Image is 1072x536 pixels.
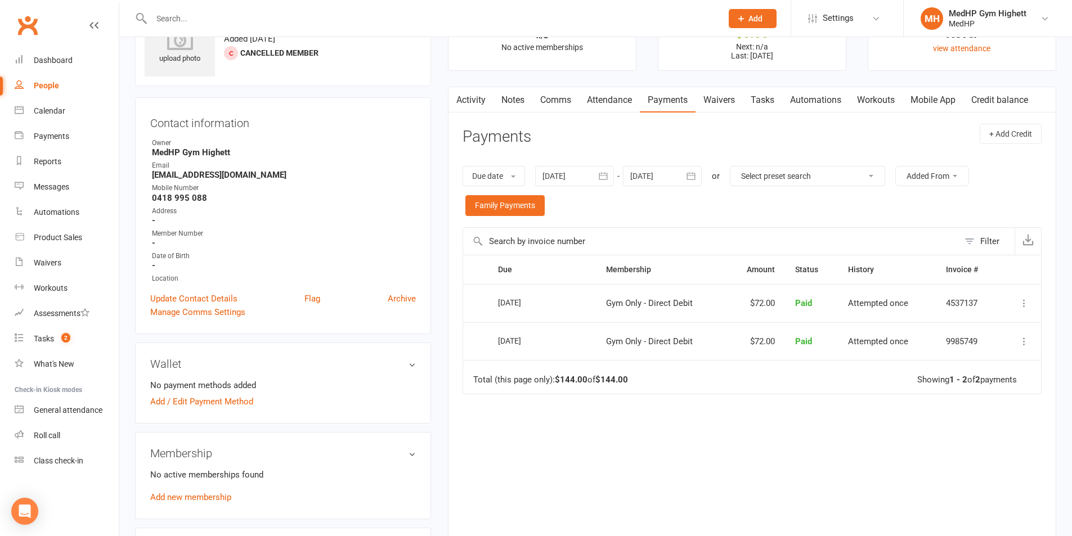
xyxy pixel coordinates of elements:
[152,183,416,193] div: Mobile Number
[555,375,587,385] strong: $144.00
[15,423,119,448] a: Roll call
[388,292,416,305] a: Archive
[34,233,82,242] div: Product Sales
[15,48,119,73] a: Dashboard
[936,284,999,322] td: 4537137
[34,406,102,415] div: General attendance
[11,498,38,525] div: Open Intercom Messenger
[726,255,786,284] th: Amount
[712,169,720,183] div: or
[150,492,231,502] a: Add new membership
[579,87,640,113] a: Attendance
[933,44,990,53] a: view attendance
[848,298,908,308] span: Attempted once
[34,309,89,318] div: Assessments
[975,375,980,385] strong: 2
[963,87,1036,113] a: Credit balance
[15,398,119,423] a: General attendance kiosk mode
[152,160,416,171] div: Email
[917,375,1017,385] div: Showing of payments
[849,87,903,113] a: Workouts
[795,336,812,346] span: Paid
[903,87,963,113] a: Mobile App
[15,448,119,474] a: Class kiosk mode
[501,43,583,52] span: No active memberships
[15,98,119,124] a: Calendar
[748,14,762,23] span: Add
[152,228,416,239] div: Member Number
[463,128,531,146] h3: Payments
[980,235,999,248] div: Filter
[152,193,416,203] strong: 0418 995 088
[936,255,999,284] th: Invoice #
[895,166,969,186] button: Added From
[150,292,237,305] a: Update Contact Details
[463,228,959,255] input: Search by invoice number
[448,87,494,113] a: Activity
[150,358,416,370] h3: Wallet
[532,87,579,113] a: Comms
[34,359,74,368] div: What's New
[240,48,319,57] span: Cancelled member
[150,112,416,129] h3: Contact information
[150,468,416,481] p: No active memberships found
[878,28,1046,39] div: Never
[838,255,936,284] th: History
[473,375,628,385] div: Total (this page only): of
[15,276,119,301] a: Workouts
[304,292,320,305] a: Flag
[34,81,59,90] div: People
[640,87,696,113] a: Payments
[15,200,119,225] a: Automations
[148,11,714,26] input: Search...
[150,447,416,460] h3: Membership
[150,305,245,319] a: Manage Comms Settings
[936,322,999,361] td: 9985749
[596,255,726,284] th: Membership
[15,301,119,326] a: Assessments
[949,375,967,385] strong: 1 - 2
[669,28,836,39] div: $0.00
[152,260,416,271] strong: -
[34,208,79,217] div: Automations
[152,238,416,248] strong: -
[606,298,693,308] span: Gym Only - Direct Debit
[595,375,628,385] strong: $144.00
[150,395,253,408] a: Add / Edit Payment Method
[494,87,532,113] a: Notes
[145,28,215,65] div: upload photo
[785,255,838,284] th: Status
[152,147,416,157] strong: MedHP Gym Highett
[34,431,60,440] div: Roll call
[606,336,693,346] span: Gym Only - Direct Debit
[152,251,416,262] div: Date of Birth
[15,174,119,200] a: Messages
[224,34,275,44] time: Added [DATE]
[959,228,1015,255] button: Filter
[488,255,596,284] th: Due
[949,8,1026,19] div: MedHP Gym Highett
[34,258,61,267] div: Waivers
[463,166,525,186] button: Due date
[34,132,69,141] div: Payments
[726,322,786,361] td: $72.00
[34,456,83,465] div: Class check-in
[782,87,849,113] a: Automations
[34,106,65,115] div: Calendar
[15,124,119,149] a: Payments
[152,206,416,217] div: Address
[152,273,416,284] div: Location
[34,182,69,191] div: Messages
[34,157,61,166] div: Reports
[729,9,777,28] button: Add
[15,73,119,98] a: People
[498,332,550,349] div: [DATE]
[669,42,836,60] p: Next: n/a Last: [DATE]
[795,298,812,308] span: Paid
[949,19,1026,29] div: MedHP
[465,195,545,215] a: Family Payments
[152,215,416,226] strong: -
[34,283,68,292] div: Workouts
[15,225,119,250] a: Product Sales
[152,138,416,148] div: Owner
